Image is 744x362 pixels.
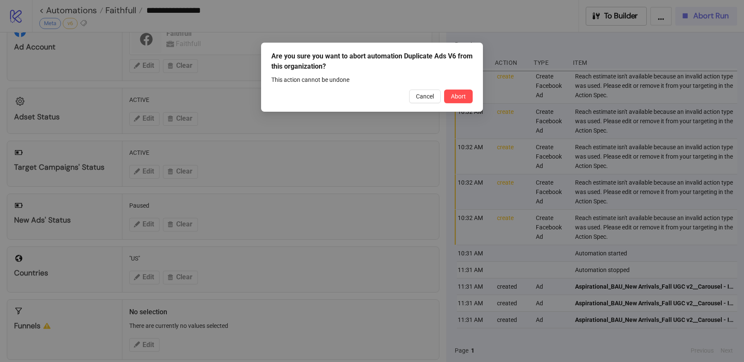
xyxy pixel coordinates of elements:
span: Abort [451,93,466,100]
button: Cancel [409,90,441,103]
div: This action cannot be undone [271,75,473,84]
span: Cancel [416,93,434,100]
div: Are you sure you want to abort automation Duplicate Ads V6 from this organization? [271,51,473,72]
button: Abort [444,90,473,103]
